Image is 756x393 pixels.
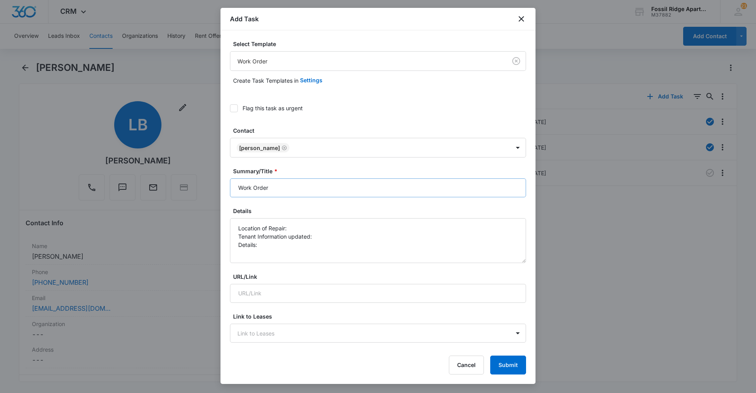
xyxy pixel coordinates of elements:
[230,284,526,303] input: URL/Link
[449,356,484,374] button: Cancel
[230,178,526,197] input: Summary/Title
[233,167,529,175] label: Summary/Title
[233,207,529,215] label: Details
[300,71,322,90] button: Settings
[510,55,523,67] button: Clear
[230,14,259,24] h1: Add Task
[243,104,303,112] div: Flag this task as urgent
[280,145,287,150] div: Remove Lylah Becker
[230,218,526,263] textarea: Location of Repair: Tenant Information updated: Details:
[233,346,526,354] p: Begin typing to search for projects to link to this task (optional).
[239,145,280,151] div: [PERSON_NAME]
[233,40,529,48] label: Select Template
[233,273,529,281] label: URL/Link
[233,312,529,321] label: Link to Leases
[490,356,526,374] button: Submit
[517,14,526,24] button: close
[233,126,529,135] label: Contact
[233,76,298,85] p: Create Task Templates in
